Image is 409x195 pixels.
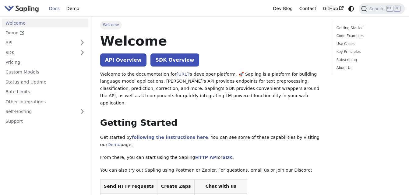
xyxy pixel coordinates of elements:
[195,180,247,194] th: Chat with us
[177,72,189,77] a: [URL]
[296,4,320,13] a: Contact
[2,97,88,106] a: Other Integrations
[394,6,400,11] kbd: K
[100,167,323,174] p: You can also try out Sapling using Postman or Zapier. For questions, email us or join our Discord:
[2,107,88,116] a: Self-Hosting
[337,57,398,63] a: Subscribing
[2,77,88,86] a: Status and Uptime
[2,58,88,67] a: Pricing
[195,155,218,160] a: HTTP API
[4,4,39,13] img: Sapling.ai
[108,142,121,147] a: Demo
[337,65,398,71] a: About Us
[100,33,323,49] h1: Welcome
[270,4,296,13] a: Dev Blog
[337,25,398,31] a: Getting Started
[63,4,83,13] a: Demo
[100,134,323,149] p: Get started by . You can see some of these capabilities by visiting our page.
[46,4,63,13] a: Docs
[2,68,88,77] a: Custom Models
[76,48,88,57] button: Expand sidebar category 'SDK'
[319,4,347,13] a: GitHub
[100,53,146,67] a: API Overview
[337,49,398,55] a: Key Principles
[367,6,387,11] span: Search
[100,154,323,161] p: From there, you can start using the Sapling or .
[2,38,76,47] a: API
[2,29,88,37] a: Demo
[347,4,356,13] button: Switch between dark and light mode (currently system mode)
[222,155,232,160] a: SDK
[100,118,323,128] h2: Getting Started
[150,53,199,67] a: SDK Overview
[2,19,88,27] a: Welcome
[2,48,76,57] a: SDK
[337,33,398,39] a: Code Examples
[100,180,157,194] th: Send HTTP requests
[2,87,88,96] a: Rate Limits
[76,38,88,47] button: Expand sidebar category 'API'
[100,21,122,29] span: Welcome
[100,21,323,29] nav: Breadcrumbs
[337,41,398,47] a: Use Cases
[132,135,208,140] a: following the instructions here
[2,117,88,126] a: Support
[100,71,323,107] p: Welcome to the documentation for 's developer platform. 🚀 Sapling is a platform for building lang...
[359,3,404,14] button: Search (Ctrl+K)
[4,4,41,13] a: Sapling.ai
[157,180,195,194] th: Create Zaps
